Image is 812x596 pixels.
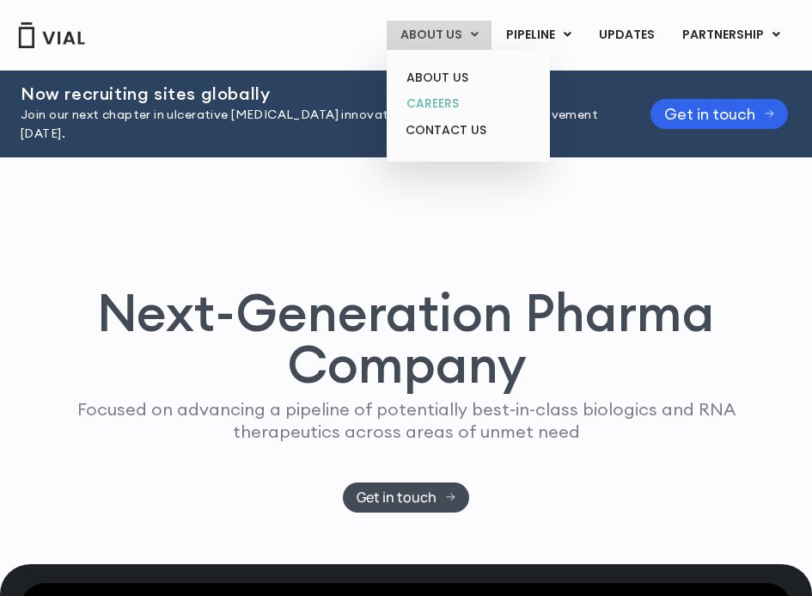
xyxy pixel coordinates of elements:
[21,84,607,103] h2: Now recruiting sites globally
[664,108,755,120] span: Get in touch
[393,65,543,91] a: ABOUT US
[393,90,543,117] a: CAREERS
[357,491,437,504] span: Get in touch
[60,398,753,443] p: Focused on advancing a pipeline of potentially best-in-class biologics and RNA therapeutics acros...
[21,106,607,144] p: Join our next chapter in ulcerative [MEDICAL_DATA] innovation, secure your site’s involvement [DA...
[585,21,668,50] a: UPDATES
[34,286,778,390] h1: Next-Generation Pharma Company
[343,482,469,513] a: Get in touch
[650,99,788,129] a: Get in touch
[492,21,584,50] a: PIPELINEMenu Toggle
[17,22,86,48] img: Vial Logo
[669,21,794,50] a: PARTNERSHIPMenu Toggle
[393,117,543,144] a: CONTACT US
[387,21,491,50] a: ABOUT USMenu Toggle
